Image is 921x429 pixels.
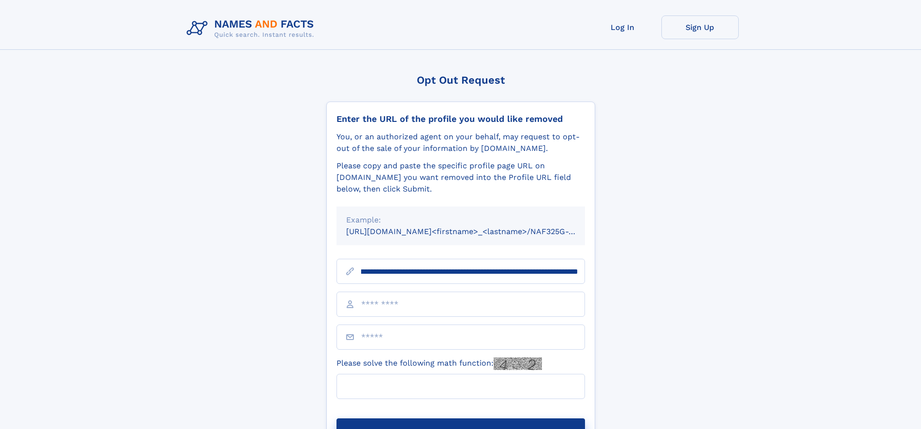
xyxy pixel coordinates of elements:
[326,74,595,86] div: Opt Out Request
[336,357,542,370] label: Please solve the following math function:
[336,131,585,154] div: You, or an authorized agent on your behalf, may request to opt-out of the sale of your informatio...
[346,227,603,236] small: [URL][DOMAIN_NAME]<firstname>_<lastname>/NAF325G-xxxxxxxx
[336,114,585,124] div: Enter the URL of the profile you would like removed
[336,160,585,195] div: Please copy and paste the specific profile page URL on [DOMAIN_NAME] you want removed into the Pr...
[183,15,322,42] img: Logo Names and Facts
[584,15,661,39] a: Log In
[346,214,575,226] div: Example:
[661,15,739,39] a: Sign Up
